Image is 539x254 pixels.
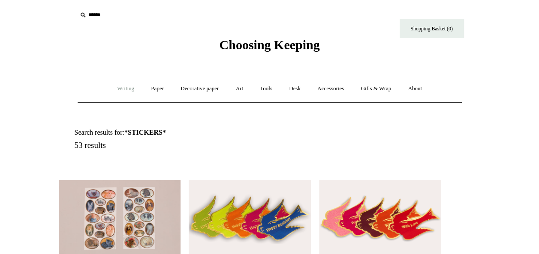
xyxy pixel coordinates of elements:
[252,77,280,100] a: Tools
[75,141,280,151] h5: 53 results
[219,44,319,50] a: Choosing Keeping
[143,77,172,100] a: Paper
[173,77,226,100] a: Decorative paper
[400,19,464,38] a: Shopping Basket (0)
[310,77,352,100] a: Accessories
[353,77,399,100] a: Gifts & Wrap
[75,128,280,136] h1: Search results for:
[400,77,430,100] a: About
[281,77,308,100] a: Desk
[124,129,166,136] strong: *STICKERS*
[219,38,319,52] span: Choosing Keeping
[109,77,142,100] a: Writing
[228,77,251,100] a: Art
